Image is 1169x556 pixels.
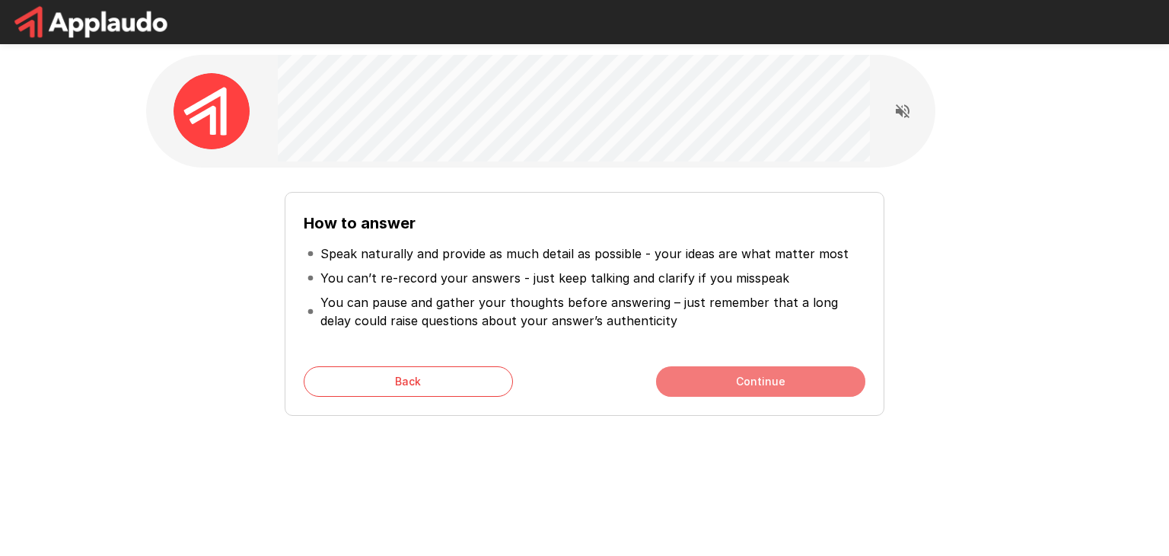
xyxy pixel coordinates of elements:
[320,244,849,263] p: Speak naturally and provide as much detail as possible - your ideas are what matter most
[320,293,862,330] p: You can pause and gather your thoughts before answering – just remember that a long delay could r...
[304,214,416,232] b: How to answer
[887,96,918,126] button: Read questions aloud
[304,366,513,397] button: Back
[656,366,865,397] button: Continue
[320,269,789,287] p: You can’t re-record your answers - just keep talking and clarify if you misspeak
[174,73,250,149] img: applaudo_avatar.png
